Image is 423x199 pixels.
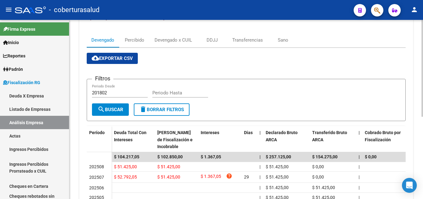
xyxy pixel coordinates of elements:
[87,126,111,152] datatable-header-cell: Período
[365,130,401,142] span: Cobrado Bruto por Fiscalización
[198,126,242,153] datatable-header-cell: Intereses
[157,174,180,179] span: $ 51.425,00
[155,126,198,153] datatable-header-cell: Deuda Bruta Neto de Fiscalización e Incobrable
[98,106,105,113] mat-icon: search
[114,154,139,159] span: $ 104.217,05
[91,37,114,43] div: Devengado
[359,164,360,169] span: |
[411,6,418,13] mat-icon: person
[92,103,129,116] button: Buscar
[89,175,104,180] span: 202507
[226,173,232,179] i: help
[139,107,184,112] span: Borrar Filtros
[92,74,113,83] h3: Filtros
[114,174,137,179] span: $ 52.792,05
[312,154,338,159] span: $ 154.275,00
[49,3,99,17] span: - coberturasalud
[155,37,192,43] div: Devengado x CUIL
[89,164,104,169] span: 202508
[310,126,356,153] datatable-header-cell: Transferido Bruto ARCA
[98,107,123,112] span: Buscar
[266,154,291,159] span: $ 257.125,00
[263,126,310,153] datatable-header-cell: Declarado Bruto ARCA
[244,174,249,179] span: 29
[125,37,144,43] div: Percibido
[359,174,360,179] span: |
[3,52,25,59] span: Reportes
[242,126,257,153] datatable-header-cell: Dias
[3,79,40,86] span: Fiscalización RG
[89,130,105,135] span: Período
[312,130,347,142] span: Transferido Bruto ARCA
[259,154,261,159] span: |
[3,66,23,73] span: Padrón
[87,53,138,64] button: Exportar CSV
[266,185,289,190] span: $ 51.425,00
[207,37,218,43] div: DDJJ
[5,6,12,13] mat-icon: menu
[266,174,289,179] span: $ 51.425,00
[157,154,183,159] span: $ 102.850,00
[266,130,298,142] span: Declarado Bruto ARCA
[111,126,155,153] datatable-header-cell: Deuda Total Con Intereses
[3,39,19,46] span: Inicio
[278,37,288,43] div: Sano
[114,164,137,169] span: $ 51.425,00
[312,164,324,169] span: $ 0,00
[266,164,289,169] span: $ 51.425,00
[356,126,362,153] datatable-header-cell: |
[402,178,417,193] div: Open Intercom Messenger
[139,106,147,113] mat-icon: delete
[359,154,360,159] span: |
[312,174,324,179] span: $ 0,00
[134,103,190,116] button: Borrar Filtros
[92,54,99,62] mat-icon: cloud_download
[312,185,335,190] span: $ 51.425,00
[359,130,360,135] span: |
[244,130,253,135] span: Dias
[157,164,180,169] span: $ 51.425,00
[201,130,219,135] span: Intereses
[259,130,261,135] span: |
[201,173,221,181] span: $ 1.367,05
[359,185,360,190] span: |
[114,130,146,142] span: Deuda Total Con Intereses
[157,130,193,149] span: [PERSON_NAME] de Fiscalización e Incobrable
[362,126,409,153] datatable-header-cell: Cobrado Bruto por Fiscalización
[3,26,35,33] span: Firma Express
[365,154,377,159] span: $ 0,00
[92,56,133,61] span: Exportar CSV
[232,37,263,43] div: Transferencias
[201,154,221,159] span: $ 1.367,05
[257,126,263,153] datatable-header-cell: |
[89,185,104,190] span: 202506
